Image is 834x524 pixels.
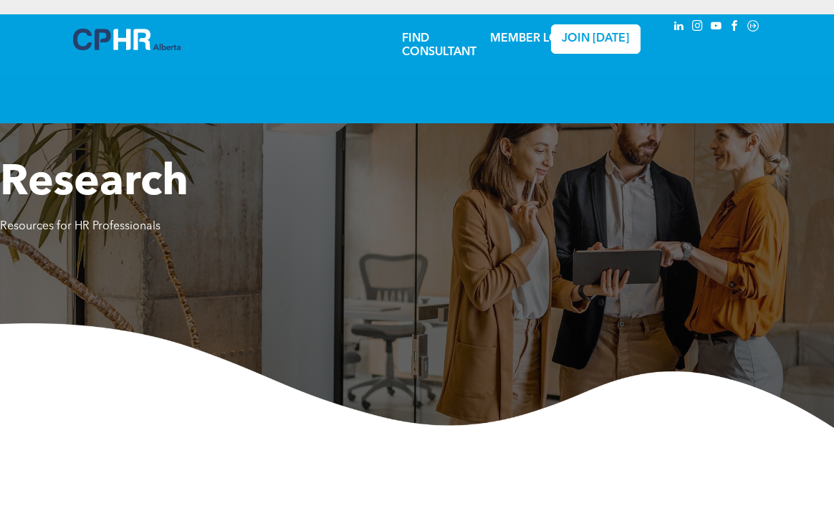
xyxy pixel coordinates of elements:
[671,18,686,37] a: linkedin
[551,24,641,54] a: JOIN [DATE]
[73,29,181,50] img: A blue and white logo for cp alberta
[689,18,705,37] a: instagram
[402,33,476,58] a: FIND CONSULTANT
[562,32,629,46] span: JOIN [DATE]
[745,18,761,37] a: Social network
[727,18,742,37] a: facebook
[490,33,580,44] a: MEMBER LOGIN
[708,18,724,37] a: youtube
